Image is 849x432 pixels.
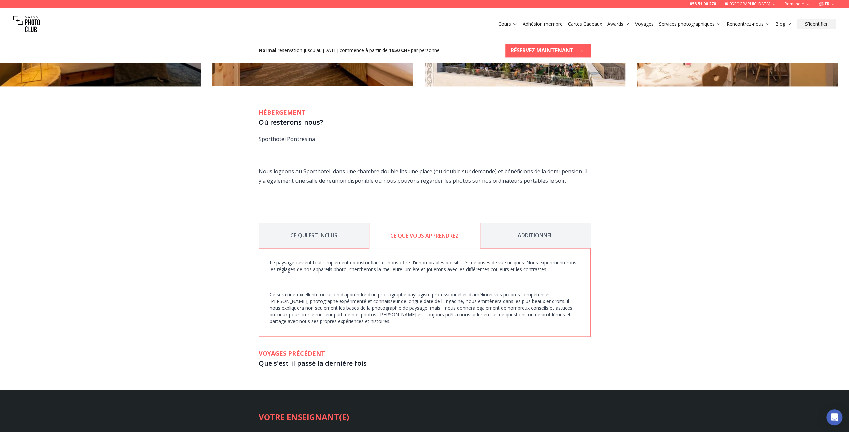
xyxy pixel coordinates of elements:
[511,47,574,55] b: RÉSERVEZ MAINTENANT
[278,47,388,54] span: réservation jusqu'au [DATE] commence à partir de
[259,348,591,358] h2: VOYAGES PRÉCÉDENT
[565,19,605,29] button: Cartes Cadeaux
[659,21,721,27] a: Services photographiques
[635,21,654,27] a: Voyages
[520,19,565,29] button: Adhésion membre
[690,1,716,7] a: 058 51 00 270
[389,47,410,54] b: 1950 CHF
[605,19,632,29] button: Awards
[259,358,591,368] h3: Que s'est-il passé la dernière fois
[523,21,563,27] a: Adhésion membre
[775,21,792,27] a: Blog
[496,19,520,29] button: Cours
[270,291,580,325] p: Ce sera une excellente occasion d'apprendre d'un photographe paysagiste professionnel et d'amélio...
[498,21,517,27] a: Cours
[505,44,591,58] button: RÉSERVEZ MAINTENANT
[259,134,591,144] p: Sporthotel Pontresina
[568,21,602,27] a: Cartes Cadeaux
[826,409,842,425] div: Open Intercom Messenger
[259,223,369,248] button: CE QUI EST INCLUS
[259,167,591,185] p: Nous logeons au Sporthotel, dans une chambre double lits une place (ou double sur demande) et bén...
[797,19,836,29] button: S'identifier
[607,21,630,27] a: Awards
[13,11,40,37] img: Swiss photo club
[773,19,794,29] button: Blog
[369,223,480,248] button: CE QUE VOUS APPRENDREZ
[724,19,773,29] button: Rencontrez-nous
[270,259,580,273] p: Le paysage devient tout simplement époustouflant et nous offre d'innombrables possibilités de pri...
[259,47,276,54] b: Normal
[259,117,591,128] h3: Où resterons-nous?
[259,108,591,117] h2: HÉBERGEMENT
[259,411,591,422] h2: VOTRE ENSEIGNANT(E)
[632,19,656,29] button: Voyages
[411,47,440,54] span: par personne
[727,21,770,27] a: Rencontrez-nous
[480,223,591,248] button: ADDITIONNEL
[656,19,724,29] button: Services photographiques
